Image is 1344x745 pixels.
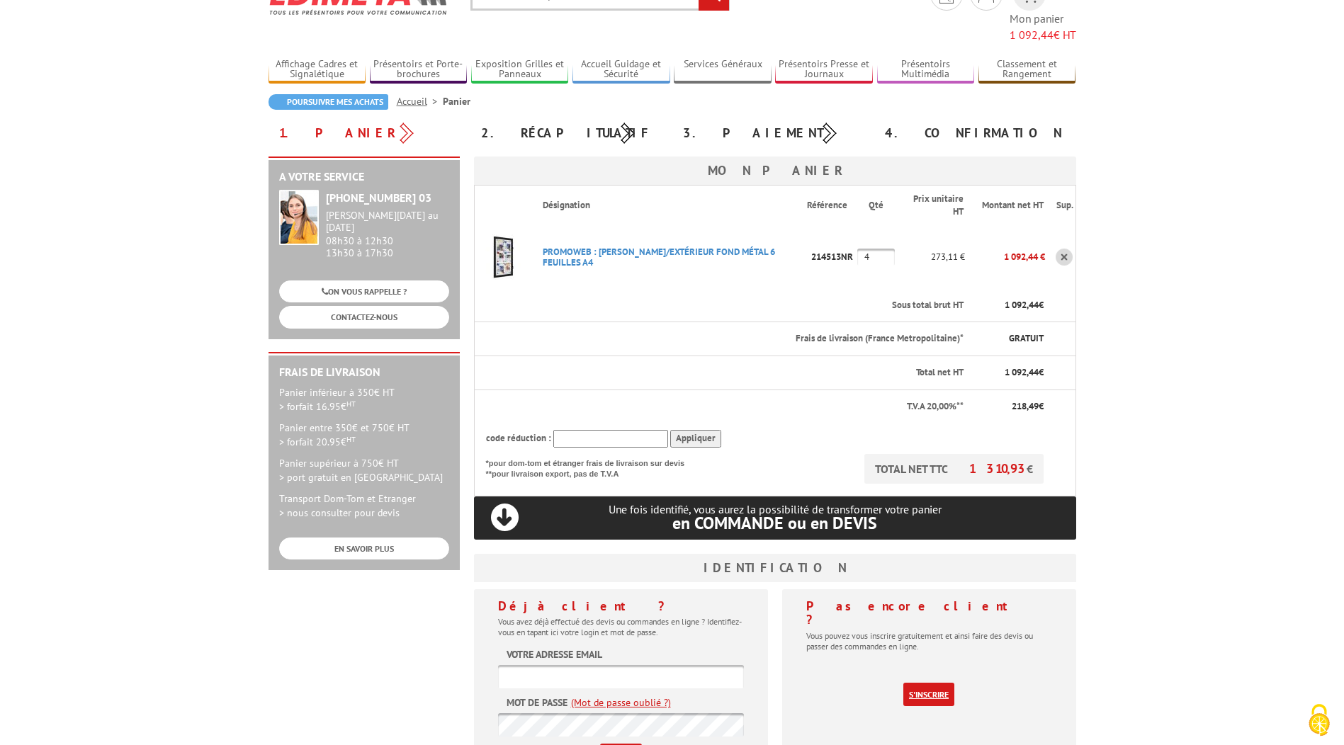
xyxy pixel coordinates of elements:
a: Accueil [397,95,443,108]
a: Affichage Cadres et Signalétique [269,58,366,81]
p: Prix unitaire HT [906,193,964,219]
a: (Mot de passe oublié ?) [571,695,671,710]
a: Services Généraux [674,58,772,81]
p: € [976,366,1044,380]
span: 1 092,44 [1005,299,1039,311]
a: Exposition Grilles et Panneaux [471,58,569,81]
p: Panier inférieur à 350€ HT [279,385,449,414]
p: 273,11 € [895,244,966,269]
p: TOTAL NET TTC € [864,454,1044,484]
span: > forfait 20.95€ [279,436,356,448]
p: Transport Dom-Tom et Etranger [279,491,449,520]
a: ON VOUS RAPPELLE ? [279,280,449,302]
th: Qté [857,185,895,225]
p: 214513NR [807,244,857,269]
span: > nous consulter pour devis [279,506,400,519]
p: 1 092,44 € [965,244,1045,269]
a: EN SAVOIR PLUS [279,538,449,559]
a: Classement et Rangement [978,58,1076,81]
a: Présentoirs et Porte-brochures [370,58,468,81]
span: 218,49 [1012,400,1039,412]
h3: Mon panier [474,157,1076,185]
span: GRATUIT [1009,332,1044,344]
h4: Déjà client ? [498,599,744,613]
a: CONTACTEZ-NOUS [279,306,449,328]
img: Cookies (fenêtre modale) [1301,703,1337,738]
span: code réduction : [486,432,551,444]
p: Total net HT [486,366,964,380]
div: 4. Confirmation [874,120,1076,146]
th: Désignation [531,185,807,225]
span: > port gratuit en [GEOGRAPHIC_DATA] [279,471,443,484]
p: Panier entre 350€ et 750€ HT [279,421,449,449]
p: Une fois identifié, vous aurez la possibilité de transformer votre panier [474,503,1076,532]
h4: Pas encore client ? [806,599,1052,627]
div: 2. Récapitulatif [470,120,672,146]
h2: A votre service [279,171,449,183]
p: Panier supérieur à 750€ HT [279,456,449,484]
div: [PERSON_NAME][DATE] au [DATE] [326,210,449,234]
li: Panier [443,94,470,108]
p: Vous pouvez vous inscrire gratuitement et ainsi faire des devis ou passer des commandes en ligne. [806,630,1052,652]
a: Accueil Guidage et Sécurité [572,58,670,81]
sup: HT [346,399,356,409]
button: Cookies (fenêtre modale) [1294,697,1344,745]
div: 3. Paiement [672,120,874,146]
p: € [976,299,1044,312]
span: 1 092,44 [1010,28,1054,42]
a: PROMOWEB : [PERSON_NAME]/EXTéRIEUR FOND MéTAL 6 FEUILLES A4 [543,246,775,268]
div: 1. Panier [269,120,470,146]
a: S'inscrire [903,683,954,706]
p: Montant net HT [976,199,1044,212]
a: Poursuivre mes achats [269,94,388,110]
div: 08h30 à 12h30 13h30 à 17h30 [326,210,449,258]
p: Frais de livraison (France Metropolitaine)* [543,332,964,346]
a: Présentoirs Multimédia [877,58,975,81]
label: Votre adresse email [507,647,602,661]
h2: Frais de Livraison [279,366,449,379]
img: widget-service.jpg [279,190,319,245]
a: Présentoirs Presse et Journaux [775,58,873,81]
span: > forfait 16.95€ [279,400,356,413]
th: Sup. [1045,185,1075,225]
th: Sous total brut HT [531,289,966,322]
p: € [976,400,1044,414]
img: PROMOWEB : VITRINE INTéRIEUR/EXTéRIEUR FOND MéTAL 6 FEUILLES A4 [475,229,531,285]
sup: HT [346,434,356,444]
span: en COMMANDE ou en DEVIS [672,512,877,534]
p: Vous avez déjà effectué des devis ou commandes en ligne ? Identifiez-vous en tapant ici votre log... [498,616,744,637]
p: *pour dom-tom et étranger frais de livraison sur devis **pour livraison export, pas de T.V.A [486,454,699,480]
span: € HT [1010,27,1076,43]
h3: Identification [474,554,1076,582]
p: T.V.A 20,00%** [486,400,964,414]
span: 1 092,44 [1005,366,1039,378]
strong: [PHONE_NUMBER] 03 [326,190,431,205]
span: Mon panier [1010,11,1076,43]
span: 1 310,93 [969,460,1027,477]
input: Appliquer [670,430,721,448]
label: Mot de passe [507,695,567,710]
p: Référence [807,199,856,212]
